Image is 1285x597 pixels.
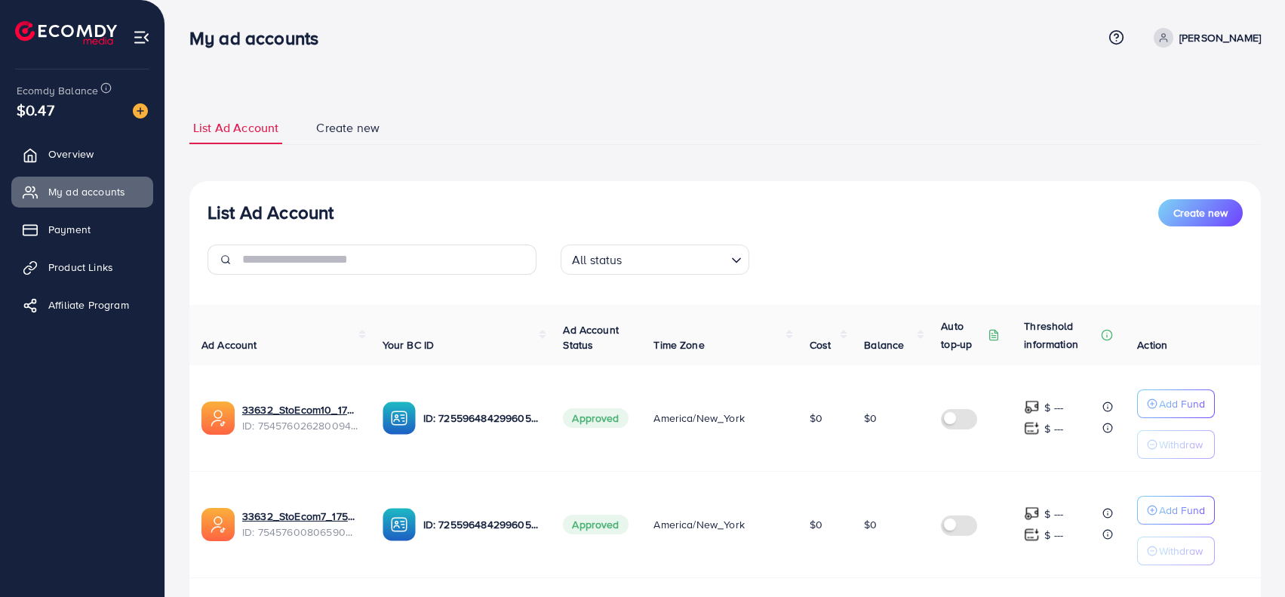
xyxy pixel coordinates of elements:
[48,184,125,199] span: My ad accounts
[383,402,416,435] img: ic-ba-acc.ded83a64.svg
[383,337,435,352] span: Your BC ID
[1024,506,1040,522] img: top-up amount
[1044,420,1063,438] p: $ ---
[810,337,832,352] span: Cost
[1179,29,1261,47] p: [PERSON_NAME]
[48,222,91,237] span: Payment
[316,119,380,137] span: Create new
[48,260,113,275] span: Product Links
[201,337,257,352] span: Ad Account
[1137,537,1215,565] button: Withdraw
[201,402,235,435] img: ic-ads-acc.e4c84228.svg
[563,515,628,534] span: Approved
[133,29,150,46] img: menu
[242,525,358,540] span: ID: 7545760080659005456
[242,418,358,433] span: ID: 7545760262800949256
[1024,420,1040,436] img: top-up amount
[653,411,745,426] span: America/New_York
[561,245,749,275] div: Search for option
[133,103,148,118] img: image
[1159,395,1205,413] p: Add Fund
[563,408,628,428] span: Approved
[1137,389,1215,418] button: Add Fund
[1159,501,1205,519] p: Add Fund
[810,411,822,426] span: $0
[1024,399,1040,415] img: top-up amount
[193,119,278,137] span: List Ad Account
[653,337,704,352] span: Time Zone
[864,411,877,426] span: $0
[11,177,153,207] a: My ad accounts
[242,509,358,540] div: <span class='underline'>33632_StoEcom7_1756884208465</span></br>7545760080659005456
[189,27,330,49] h3: My ad accounts
[941,317,985,353] p: Auto top-up
[1024,317,1098,353] p: Threshold information
[864,337,904,352] span: Balance
[627,246,725,271] input: Search for option
[1148,28,1261,48] a: [PERSON_NAME]
[383,508,416,541] img: ic-ba-acc.ded83a64.svg
[569,249,626,271] span: All status
[423,409,540,427] p: ID: 7255964842996056065
[1044,505,1063,523] p: $ ---
[11,214,153,245] a: Payment
[1158,199,1243,226] button: Create new
[15,21,117,45] img: logo
[1137,496,1215,525] button: Add Fund
[208,202,334,223] h3: List Ad Account
[1159,435,1203,454] p: Withdraw
[48,146,94,162] span: Overview
[11,290,153,320] a: Affiliate Program
[653,517,745,532] span: America/New_York
[1173,205,1228,220] span: Create new
[17,99,54,121] span: $0.47
[1024,527,1040,543] img: top-up amount
[864,517,877,532] span: $0
[1221,529,1274,586] iframe: Chat
[423,515,540,534] p: ID: 7255964842996056065
[242,402,358,433] div: <span class='underline'>33632_StoEcom10_1756884312947</span></br>7545760262800949256
[11,252,153,282] a: Product Links
[242,509,358,524] a: 33632_StoEcom7_1756884208465
[48,297,129,312] span: Affiliate Program
[1044,526,1063,544] p: $ ---
[17,83,98,98] span: Ecomdy Balance
[242,402,358,417] a: 33632_StoEcom10_1756884312947
[201,508,235,541] img: ic-ads-acc.e4c84228.svg
[1137,430,1215,459] button: Withdraw
[1137,337,1167,352] span: Action
[1044,399,1063,417] p: $ ---
[11,139,153,169] a: Overview
[563,322,619,352] span: Ad Account Status
[1159,542,1203,560] p: Withdraw
[810,517,822,532] span: $0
